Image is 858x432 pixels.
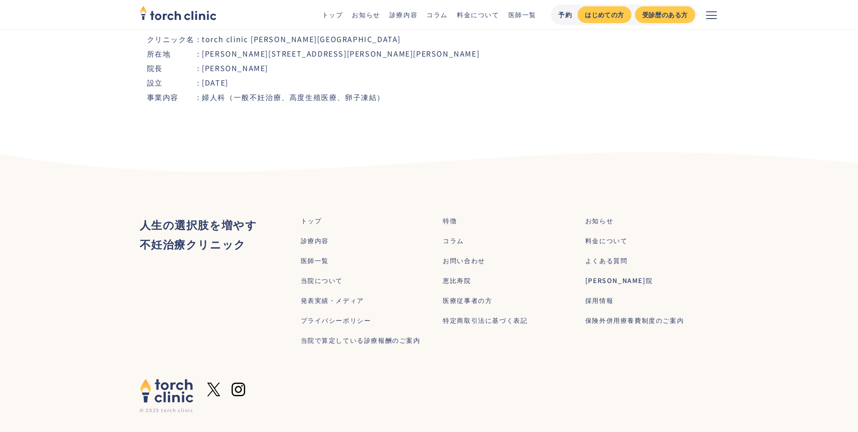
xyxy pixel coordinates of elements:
[389,10,417,19] a: 診療内容
[508,10,536,19] a: 医師一覧
[194,48,693,59] dd: [PERSON_NAME][STREET_ADDRESS][PERSON_NAME][PERSON_NAME]
[585,276,653,285] a: [PERSON_NAME]院
[140,407,194,413] div: © 2025 torch clinic
[140,6,217,23] a: home
[147,91,195,102] dt: 事業内容
[585,236,628,245] a: 料金について
[443,216,457,226] a: 特徴
[147,34,195,44] dt: クリニック名
[642,10,688,19] div: 受診歴のある方
[301,296,364,305] a: 発表実績・メディア
[585,296,613,305] a: 採用情報
[301,276,343,285] a: 当院について
[585,316,684,325] a: 保険外併用療養費制度のご案内
[443,296,492,305] a: 医療従事者の方
[301,216,322,226] a: トップ
[147,48,195,59] dt: 所在地
[301,336,421,345] a: 当院で算定している診療報酬のご案内
[147,77,195,88] dt: 設立
[194,77,693,88] dd: [DATE]
[585,256,628,265] a: よくある質問
[443,256,485,265] a: お問い合わせ
[147,62,195,73] dt: 院長
[140,215,257,254] div: ‍
[194,34,693,44] dd: torch clinic [PERSON_NAME][GEOGRAPHIC_DATA]
[322,10,343,19] a: トップ
[558,10,572,19] div: 予約
[443,276,471,285] a: 恵比寿院
[140,216,257,232] strong: 人生の選択肢を増やす ‍
[352,10,380,19] a: お知らせ
[207,383,220,396] img: X formerly twitter
[443,236,464,245] a: コラム
[427,10,448,19] a: コラム
[578,6,631,23] a: はじめての方
[301,316,371,325] a: プライバシーポリシー
[232,383,245,396] img: Instagram
[457,10,499,19] a: 料金について
[443,316,527,325] a: 特定商取引法に基づく表記
[140,236,246,252] strong: 不妊治療クリニック
[301,236,329,245] a: 診療内容
[194,62,693,73] dd: [PERSON_NAME]
[194,91,693,102] dd: 婦人科（一般不妊治療、高度生殖医療、卵子凍結）
[301,256,329,265] a: 医師一覧
[585,10,624,19] div: はじめての方
[140,3,217,23] img: torch clinic
[635,6,695,23] a: 受診歴のある方
[585,216,613,226] a: お知らせ
[140,379,194,403] img: torch clinic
